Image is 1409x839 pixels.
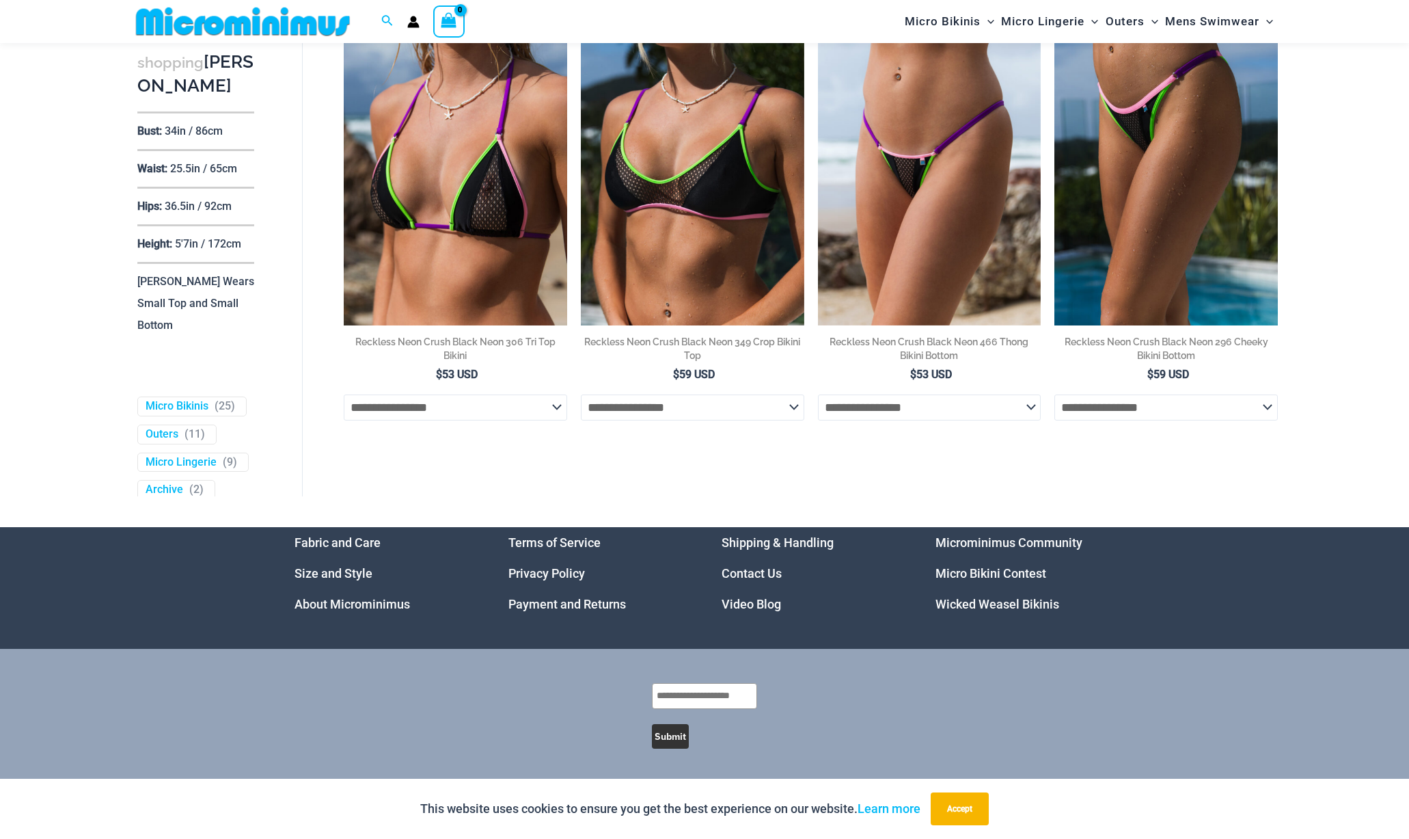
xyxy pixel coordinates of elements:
nav: Menu [295,527,474,620]
a: Microminimus Community [935,535,1082,550]
p: 36.5in / 92cm [165,200,232,213]
button: Submit [652,724,689,749]
span: 25 [219,399,231,412]
span: Mens Swimwear [1165,4,1259,39]
p: Bust: [137,124,162,137]
aside: Footer Widget 2 [508,527,688,620]
bdi: 59 USD [673,368,715,381]
a: Video Blog [722,597,781,611]
h2: Reckless Neon Crush Black Neon 466 Thong Bikini Bottom [818,335,1041,362]
p: Height: [137,237,172,250]
a: Shipping & Handling [722,535,834,550]
span: Menu Toggle [981,4,994,39]
span: Menu Toggle [1259,4,1273,39]
span: Micro Lingerie [1001,4,1084,39]
a: Reckless Neon Crush Black Neon 466 Thong Bikini Bottom [818,335,1041,367]
a: Outers [146,427,178,442]
a: Payment and Returns [508,597,626,611]
a: Fabric and Care [295,535,381,550]
nav: Site Navigation [899,2,1278,41]
bdi: 53 USD [436,368,478,381]
span: $ [910,368,916,381]
aside: Footer Widget 1 [295,527,474,620]
a: Contact Us [722,566,782,581]
span: ( ) [215,399,235,414]
nav: Menu [722,527,901,620]
aside: Footer Widget 3 [722,527,901,620]
img: MM SHOP LOGO FLAT [131,6,355,37]
h2: Reckless Neon Crush Black Neon 306 Tri Top Bikini [344,335,567,362]
span: $ [1147,368,1153,381]
a: Mens SwimwearMenu ToggleMenu Toggle [1162,4,1276,39]
aside: Footer Widget 4 [935,527,1115,620]
a: Privacy Policy [508,566,585,581]
span: shopping [137,54,204,71]
span: ( ) [223,455,237,470]
p: 34in / 86cm [165,124,223,137]
a: About Microminimus [295,597,410,611]
span: $ [673,368,679,381]
a: Reckless Neon Crush Black Neon 349 Crop Bikini Top [581,335,804,367]
a: Micro Lingerie [146,455,217,470]
p: Waist: [137,162,167,175]
a: Micro LingerieMenu ToggleMenu Toggle [998,4,1102,39]
p: This website uses cookies to ensure you get the best experience on our website. [420,799,920,819]
p: 25.5in / 65cm [170,162,237,175]
span: 11 [189,427,201,440]
a: Micro BikinisMenu ToggleMenu Toggle [901,4,998,39]
h2: Reckless Neon Crush Black Neon 296 Cheeky Bikini Bottom [1054,335,1278,362]
span: ( ) [189,483,204,498]
a: Micro Bikini Contest [935,566,1046,581]
p: 5'7in / 172cm [175,237,241,250]
span: 9 [227,455,233,468]
h2: Reckless Neon Crush Black Neon 349 Crop Bikini Top [581,335,804,362]
nav: Menu [935,527,1115,620]
span: Outers [1106,4,1145,39]
a: Reckless Neon Crush Black Neon 306 Tri Top Bikini [344,335,567,367]
a: View Shopping Cart, empty [433,5,465,37]
span: Menu Toggle [1084,4,1098,39]
a: Search icon link [381,13,394,30]
a: Archive [146,483,183,498]
span: $ [436,368,442,381]
a: Terms of Service [508,535,601,550]
a: Account icon link [407,16,420,28]
bdi: 59 USD [1147,368,1189,381]
span: Menu Toggle [1145,4,1158,39]
button: Accept [931,793,989,825]
a: Wicked Weasel Bikinis [935,597,1059,611]
h3: [PERSON_NAME] [137,51,254,98]
a: Learn more [858,801,920,816]
a: Size and Style [295,566,372,581]
p: [PERSON_NAME] Wears Small Top and Small Bottom [137,275,254,332]
span: 2 [193,483,200,496]
nav: Menu [508,527,688,620]
p: Hips: [137,200,162,213]
a: Reckless Neon Crush Black Neon 296 Cheeky Bikini Bottom [1054,335,1278,367]
span: ( ) [184,427,205,442]
a: Micro Bikinis [146,399,208,414]
bdi: 53 USD [910,368,952,381]
span: Micro Bikinis [905,4,981,39]
a: OutersMenu ToggleMenu Toggle [1102,4,1162,39]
